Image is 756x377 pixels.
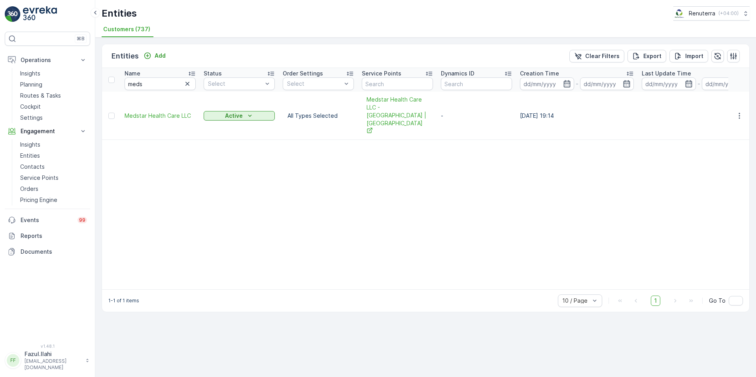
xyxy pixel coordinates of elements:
p: Add [155,52,166,60]
input: Search [441,77,512,90]
button: Renuterra(+04:00) [673,6,750,21]
p: 99 [79,217,85,223]
p: Cockpit [20,103,41,111]
p: ( +04:00 ) [718,10,739,17]
p: Contacts [20,163,45,171]
input: Search [362,77,433,90]
p: Clear Filters [585,52,620,60]
p: Events [21,216,73,224]
p: 1-1 of 1 items [108,298,139,304]
a: Entities [17,150,90,161]
p: [EMAIL_ADDRESS][DOMAIN_NAME] [25,358,81,371]
img: Screenshot_2024-07-26_at_13.33.01.png [673,9,686,18]
a: Medstar Health Care LLC [125,112,196,120]
a: Medstar Health Care LLC - Gulf Towers | Oud Mehta [367,96,428,136]
a: Cockpit [17,101,90,112]
input: dd/mm/yyyy [520,77,574,90]
a: Routes & Tasks [17,90,90,101]
a: Planning [17,79,90,90]
a: Orders [17,183,90,194]
a: Insights [17,68,90,79]
p: Insights [20,70,40,77]
p: Last Update Time [642,70,691,77]
p: - [576,79,578,89]
img: logo_light-DOdMpM7g.png [23,6,57,22]
p: Routes & Tasks [20,92,61,100]
a: Pricing Engine [17,194,90,205]
a: Service Points [17,172,90,183]
span: v 1.48.1 [5,344,90,349]
p: Select [287,80,342,88]
a: Settings [17,112,90,123]
a: Documents [5,244,90,260]
a: Insights [17,139,90,150]
img: logo [5,6,21,22]
button: Engagement [5,123,90,139]
p: Entities [102,7,137,20]
a: Events99 [5,212,90,228]
p: Service Points [20,174,59,182]
input: dd/mm/yyyy [642,77,696,90]
p: Active [225,112,243,120]
span: Customers (737) [103,25,150,33]
span: 1 [651,296,660,306]
p: Order Settings [283,70,323,77]
p: Import [685,52,703,60]
input: Search [125,77,196,90]
p: Select [208,80,263,88]
p: Name [125,70,140,77]
p: Orders [20,185,38,193]
p: Pricing Engine [20,196,57,204]
p: Planning [20,81,42,89]
p: Operations [21,56,74,64]
p: Entities [112,51,139,62]
a: Reports [5,228,90,244]
td: [DATE] 19:14 [516,92,638,140]
button: Import [669,50,708,62]
p: Export [643,52,661,60]
p: Reports [21,232,87,240]
button: Add [140,51,169,60]
p: Settings [20,114,43,122]
p: Service Points [362,70,401,77]
div: FF [7,354,19,367]
td: - [437,92,516,140]
p: Creation Time [520,70,559,77]
p: ⌘B [77,36,85,42]
p: - [697,79,700,89]
button: Operations [5,52,90,68]
button: FFFazul.Ilahi[EMAIL_ADDRESS][DOMAIN_NAME] [5,350,90,371]
input: dd/mm/yyyy [702,77,756,90]
button: Export [627,50,666,62]
p: Entities [20,152,40,160]
div: Toggle Row Selected [108,113,115,119]
p: Renuterra [689,9,715,17]
span: Medstar Health Care LLC - [GEOGRAPHIC_DATA] | [GEOGRAPHIC_DATA] [367,96,428,136]
span: Go To [709,297,726,305]
p: Insights [20,141,40,149]
p: Dynamics ID [441,70,474,77]
button: Clear Filters [569,50,624,62]
button: Active [204,111,275,121]
p: Fazul.Ilahi [25,350,81,358]
p: Engagement [21,127,74,135]
a: Contacts [17,161,90,172]
p: Status [204,70,222,77]
input: dd/mm/yyyy [580,77,634,90]
p: Documents [21,248,87,256]
p: All Types Selected [287,112,349,120]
